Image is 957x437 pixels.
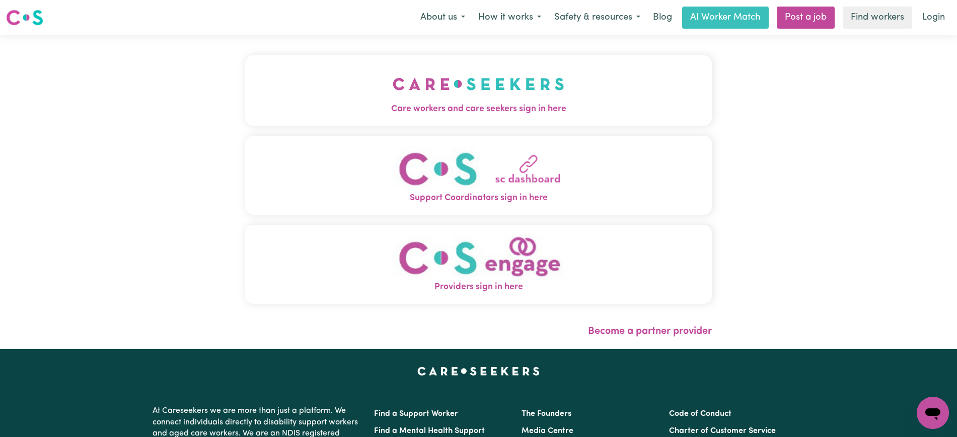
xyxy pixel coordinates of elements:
a: Login [916,7,951,29]
span: Care workers and care seekers sign in here [245,103,712,116]
a: Become a partner provider [588,326,712,336]
button: Providers sign in here [245,225,712,304]
a: AI Worker Match [682,7,769,29]
a: Find a Support Worker [374,410,458,418]
a: Media Centre [522,427,573,435]
button: Support Coordinators sign in here [245,136,712,215]
a: Careseekers logo [6,6,43,29]
button: About us [414,7,472,28]
a: Code of Conduct [669,410,731,418]
img: Careseekers logo [6,9,43,27]
a: Charter of Customer Service [669,427,776,435]
a: Blog [647,7,678,29]
span: Providers sign in here [245,281,712,294]
span: Support Coordinators sign in here [245,192,712,205]
a: Post a job [777,7,835,29]
button: Care workers and care seekers sign in here [245,55,712,126]
a: The Founders [522,410,571,418]
button: How it works [472,7,548,28]
a: Find workers [843,7,912,29]
a: Careseekers home page [417,367,540,375]
iframe: Button to launch messaging window [917,397,949,429]
button: Safety & resources [548,7,647,28]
